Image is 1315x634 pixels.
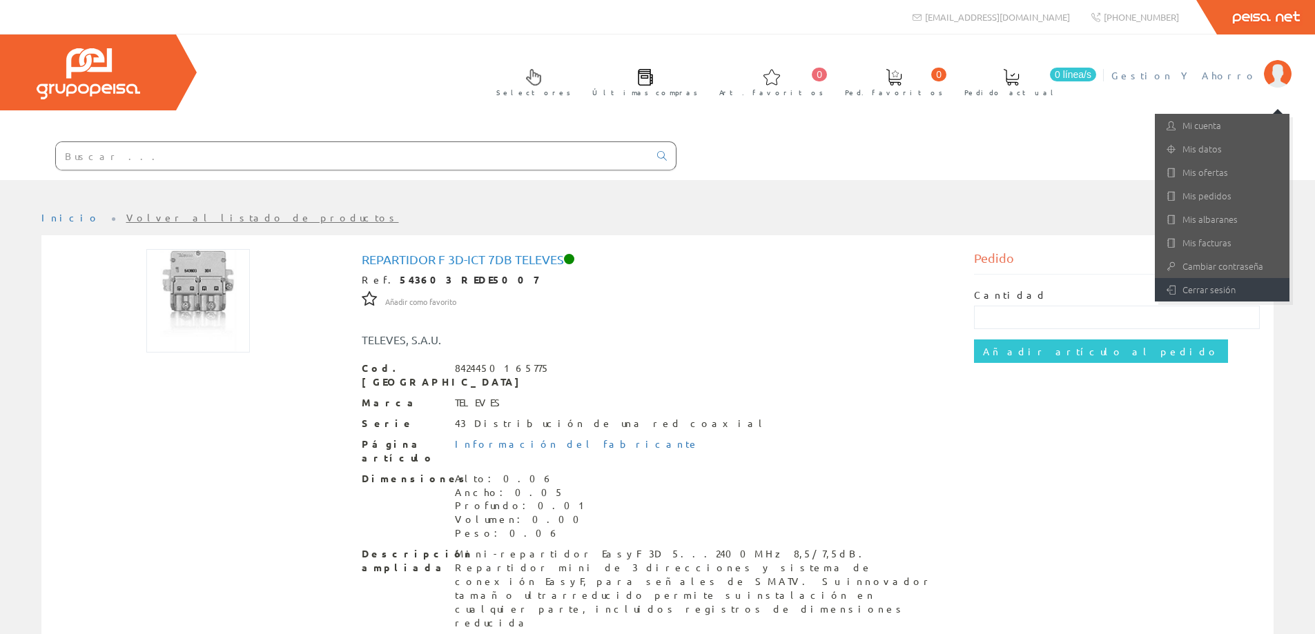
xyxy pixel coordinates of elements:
[845,86,943,99] span: Ped. favoritos
[931,68,946,81] span: 0
[362,417,445,430] span: Serie
[400,273,538,286] strong: 543603 REDE5007
[37,48,140,99] img: Grupo Peisa
[974,288,1047,302] label: Cantidad
[455,417,768,430] div: 43 Distribución de una red coaxial
[1104,11,1179,23] span: [PHONE_NUMBER]
[483,57,578,105] a: Selectores
[362,472,445,486] span: Dimensiones
[578,57,705,105] a: Últimas compras
[126,211,399,224] a: Volver al listado de productos
[812,68,827,81] span: 0
[455,396,507,410] div: TELEVES
[1111,68,1257,82] span: Gestion Y Ahorro
[1155,278,1289,301] a: Cerrar sesión
[362,547,445,575] span: Descripción ampliada
[455,437,699,450] a: Información del fabricante
[351,332,709,348] div: TELEVES, S.A.U.
[455,547,954,630] div: Mini-repartidor EasyF 3D 5...2400MHz 8,5/7,5dB. Repartidor mini de 3 direcciones y sistema de con...
[974,339,1228,363] input: Añadir artículo al pedido
[496,86,571,99] span: Selectores
[385,297,456,308] span: Añadir como favorito
[1155,184,1289,208] a: Mis pedidos
[455,361,550,375] div: 8424450165775
[362,437,445,465] span: Página artículo
[1155,208,1289,231] a: Mis albaranes
[1155,161,1289,184] a: Mis ofertas
[1050,68,1096,81] span: 0 línea/s
[362,396,445,410] span: Marca
[719,86,824,99] span: Art. favoritos
[362,252,954,266] h1: Repartidor F 3d-ict 7db Televes
[385,295,456,307] a: Añadir como favorito
[592,86,698,99] span: Últimas compras
[455,513,590,526] div: Volumen: 0.00
[1155,137,1289,161] a: Mis datos
[1155,231,1289,255] a: Mis facturas
[41,211,100,224] a: Inicio
[1111,57,1292,70] a: Gestion Y Ahorro
[925,11,1070,23] span: [EMAIL_ADDRESS][DOMAIN_NAME]
[146,249,250,353] img: Foto artículo Repartidor F 3d-ict 7db Televes (150x150)
[56,142,649,170] input: Buscar ...
[455,526,590,540] div: Peso: 0.06
[1155,114,1289,137] a: Mi cuenta
[362,361,445,389] span: Cod. [GEOGRAPHIC_DATA]
[964,86,1058,99] span: Pedido actual
[362,273,954,287] div: Ref.
[1155,255,1289,278] a: Cambiar contraseña
[455,472,590,486] div: Alto: 0.06
[974,249,1260,275] div: Pedido
[455,499,590,513] div: Profundo: 0.01
[455,486,590,499] div: Ancho: 0.05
